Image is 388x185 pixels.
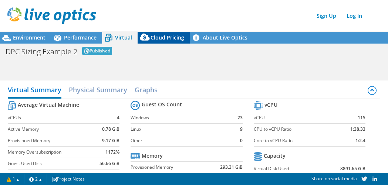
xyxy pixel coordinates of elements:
[135,82,158,97] h2: Graphs
[142,101,182,108] b: Guest OS Count
[264,101,277,109] b: vCPU
[1,174,24,184] a: 1
[82,47,112,55] span: Published
[69,82,127,97] h2: Physical Summary
[8,148,95,156] label: Memory Oversubscription
[358,114,365,121] b: 115
[111,171,119,179] b: 49%
[220,164,243,171] b: 293.31 GiB
[343,10,366,21] a: Log In
[355,137,365,144] b: 1:2.4
[254,137,336,144] label: Core to vCPU Ratio
[254,126,336,133] label: CPU to vCPU Ratio
[13,34,45,41] span: Environment
[131,126,232,133] label: Linux
[264,152,286,160] b: Capacity
[8,160,95,167] label: Guest Used Disk
[8,114,95,121] label: vCPUs
[24,174,47,184] a: 2
[18,101,79,109] b: Average Virtual Machine
[47,174,90,184] a: Project Notes
[350,126,365,133] b: 1:38.33
[151,34,184,41] span: Cloud Pricing
[131,164,210,171] label: Provisioned Memory
[64,34,97,41] span: Performance
[102,126,119,133] b: 0.78 GiB
[6,48,77,55] h1: DPC Sizing Example 2
[131,137,232,144] label: Other
[99,160,119,167] b: 56.66 GiB
[254,114,336,121] label: vCPU
[105,148,119,156] b: 1172%
[313,10,340,21] a: Sign Up
[190,32,253,44] a: About Live Optics
[8,126,95,133] label: Active Memory
[254,165,329,172] label: Virtual Disk Used
[142,152,163,160] b: Memory
[115,34,132,41] span: Virtual
[8,137,95,144] label: Provisioned Memory
[340,165,365,172] b: 8891.65 GiB
[7,7,96,24] img: live_optics_svg.svg
[131,114,232,121] label: Windows
[237,114,243,121] b: 23
[8,171,95,179] label: Guest Whitespace
[311,175,357,182] span: Share on social media
[240,126,243,133] b: 9
[117,114,119,121] b: 4
[240,137,243,144] b: 0
[102,137,119,144] b: 9.17 GiB
[8,82,61,99] h2: Virtual Summary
